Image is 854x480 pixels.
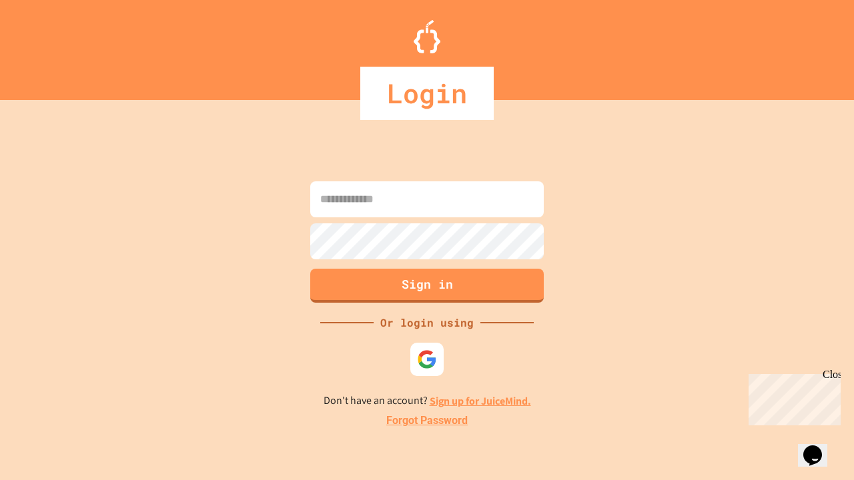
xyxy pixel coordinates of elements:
div: Login [360,67,494,120]
a: Forgot Password [386,413,468,429]
a: Sign up for JuiceMind. [430,394,531,408]
img: google-icon.svg [417,349,437,369]
button: Sign in [310,269,544,303]
p: Don't have an account? [324,393,531,409]
iframe: chat widget [798,427,841,467]
div: Chat with us now!Close [5,5,92,85]
iframe: chat widget [743,369,841,425]
img: Logo.svg [414,20,440,53]
div: Or login using [374,315,480,331]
